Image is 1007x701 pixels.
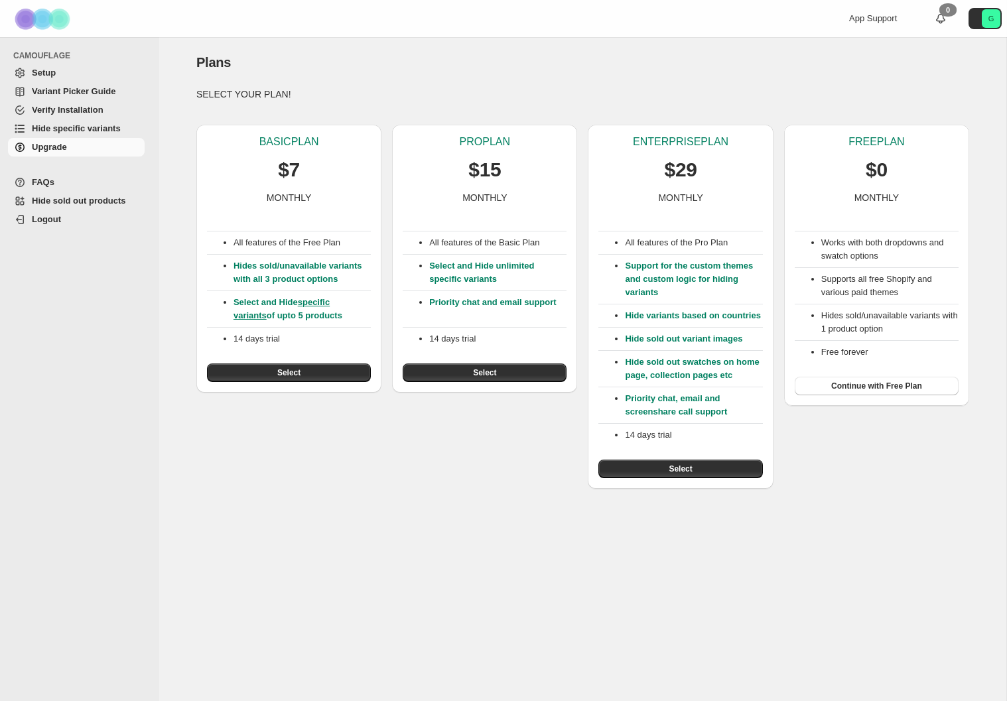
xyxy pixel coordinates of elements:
a: FAQs [8,173,145,192]
p: 14 days trial [429,332,567,346]
span: Hide specific variants [32,123,121,133]
p: Priority chat and email support [429,296,567,322]
li: Works with both dropdowns and swatch options [821,236,959,263]
p: $15 [468,157,501,183]
p: SELECT YOUR PLAN! [196,88,969,101]
span: Upgrade [32,142,67,152]
p: Hide sold out variant images [625,332,762,346]
span: Select [473,367,496,378]
p: Select and Hide of upto 5 products [234,296,371,322]
li: Hides sold/unavailable variants with 1 product option [821,309,959,336]
button: Select [403,363,567,382]
p: FREE PLAN [848,135,904,149]
p: 14 days trial [234,332,371,346]
p: BASIC PLAN [259,135,319,149]
p: Hide sold out swatches on home page, collection pages etc [625,355,762,382]
div: 0 [939,3,957,17]
span: Continue with Free Plan [831,381,922,391]
button: Select [207,363,371,382]
p: $29 [665,157,697,183]
p: MONTHLY [658,191,703,204]
p: Support for the custom themes and custom logic for hiding variants [625,259,762,299]
span: Hide sold out products [32,196,126,206]
img: Camouflage [11,1,77,37]
span: Logout [32,214,61,224]
p: ENTERPRISE PLAN [633,135,728,149]
a: Variant Picker Guide [8,82,145,101]
a: Setup [8,64,145,82]
a: Logout [8,210,145,229]
p: 14 days trial [625,428,762,442]
p: $0 [866,157,888,183]
p: Select and Hide unlimited specific variants [429,259,567,286]
a: Hide sold out products [8,192,145,210]
li: Free forever [821,346,959,359]
p: All features of the Pro Plan [625,236,762,249]
span: Select [277,367,301,378]
p: All features of the Free Plan [234,236,371,249]
span: App Support [849,13,897,23]
p: Priority chat, email and screenshare call support [625,392,762,418]
p: All features of the Basic Plan [429,236,567,249]
a: 0 [934,12,947,25]
p: MONTHLY [267,191,311,204]
p: MONTHLY [854,191,899,204]
text: G [988,15,994,23]
p: Hides sold/unavailable variants with all 3 product options [234,259,371,286]
p: Hide variants based on countries [625,309,762,322]
p: PRO PLAN [460,135,510,149]
span: Plans [196,55,231,70]
button: Continue with Free Plan [795,377,959,395]
p: MONTHLY [462,191,507,204]
button: Avatar with initials G [969,8,1002,29]
button: Select [598,460,762,478]
a: Verify Installation [8,101,145,119]
span: FAQs [32,177,54,187]
span: Setup [32,68,56,78]
span: Verify Installation [32,105,103,115]
a: Hide specific variants [8,119,145,138]
span: Select [669,464,692,474]
li: Supports all free Shopify and various paid themes [821,273,959,299]
span: Avatar with initials G [982,9,1000,28]
span: CAMOUFLAGE [13,50,150,61]
p: $7 [278,157,300,183]
a: Upgrade [8,138,145,157]
span: Variant Picker Guide [32,86,115,96]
